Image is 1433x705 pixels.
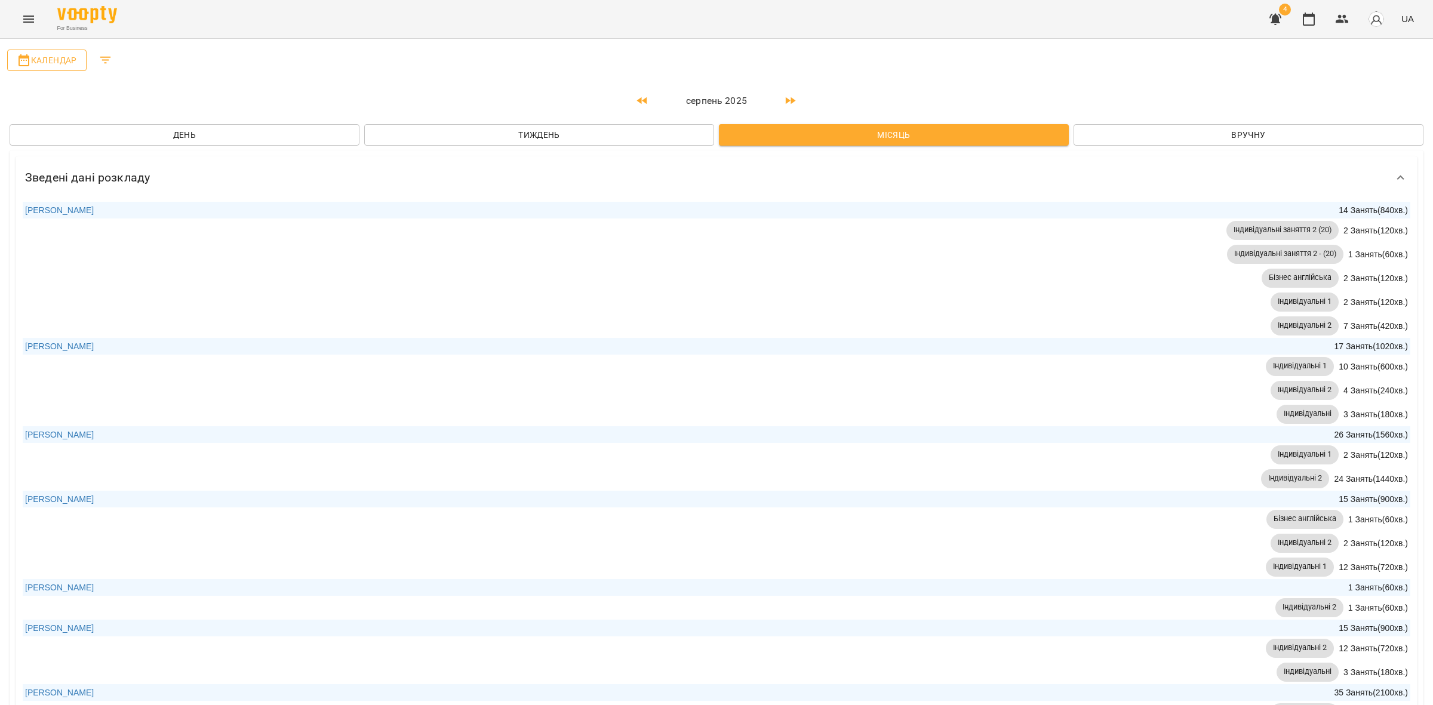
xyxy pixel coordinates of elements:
img: avatar_s.png [1368,11,1385,27]
button: Filters [91,46,120,75]
div: 12 Занять ( 720 хв. ) [1336,640,1410,657]
span: Індивідуальні 2 [1271,537,1339,548]
div: 2 Занять ( 120 хв. ) [1341,535,1410,552]
span: Індивідуальні 1 [1266,361,1334,371]
span: Тиждень [374,128,705,142]
a: [PERSON_NAME] [25,430,94,439]
div: 1 Занять ( 60 хв. ) [1346,511,1410,528]
div: 24 Занять ( 1440 хв. ) [1331,470,1410,487]
div: 3 Занять ( 180 хв. ) [1341,664,1410,681]
div: 15 Занять ( 900 хв. ) [1336,620,1410,636]
div: 3 Занять ( 180 хв. ) [1341,406,1410,423]
button: Тиждень [364,124,714,146]
a: [PERSON_NAME] [25,688,94,697]
span: Індивідуальні заняття 2 (20) [1226,224,1339,235]
a: [PERSON_NAME] [25,341,94,351]
button: Календар [7,50,87,71]
span: Індивідуальні 1 [1271,449,1339,460]
div: 1 Занять ( 60 хв. ) [1346,246,1410,263]
span: Індивідуальні 1 [1271,296,1339,307]
div: 10 Занять ( 600 хв. ) [1336,358,1410,375]
span: Місяць [728,128,1059,142]
a: [PERSON_NAME] [25,205,94,215]
a: [PERSON_NAME] [25,583,94,592]
span: For Business [57,24,117,32]
div: 2 Занять ( 120 хв. ) [1341,222,1410,239]
div: 14 Занять ( 840 хв. ) [1336,202,1410,218]
span: Індивідуальні [1277,666,1339,677]
button: День [10,124,359,146]
button: Menu [14,5,43,33]
span: Індивідуальні 2 [1275,602,1343,612]
span: Індивідуальні [1277,408,1339,419]
div: 7 Занять ( 420 хв. ) [1341,318,1410,334]
div: Зведені дані розкладу [16,156,1417,199]
span: Індивідуальні 2 [1266,642,1334,653]
span: Вручну [1083,128,1414,142]
span: Індивідуальні 2 [1261,473,1329,484]
div: 15 Занять ( 900 хв. ) [1336,491,1410,507]
button: Місяць [719,124,1069,146]
button: Вручну [1074,124,1423,146]
div: 2 Занять ( 120 хв. ) [1341,447,1410,463]
span: Бізнес англійська [1266,513,1343,524]
button: UA [1397,8,1419,30]
div: 26 Занять ( 1560 хв. ) [1331,426,1410,443]
a: [PERSON_NAME] [25,494,94,504]
div: 35 Занять ( 2100 хв. ) [1331,684,1410,701]
p: серпень 2025 [657,94,776,108]
div: 2 Занять ( 120 хв. ) [1341,270,1410,287]
a: [PERSON_NAME] [25,623,94,633]
span: День [19,128,350,142]
h6: Зведені дані розкладу [25,168,150,187]
span: 4 [1279,4,1291,16]
div: 17 Занять ( 1020 хв. ) [1331,338,1410,355]
span: Календар [17,53,77,67]
span: Індивідуальні 1 [1266,561,1334,572]
div: 2 Занять ( 120 хв. ) [1341,294,1410,310]
img: Voopty Logo [57,6,117,23]
span: UA [1401,13,1414,25]
div: 12 Занять ( 720 хв. ) [1336,559,1410,575]
span: Бізнес англійська [1262,272,1339,283]
span: Індивідуальні заняття 2 - (20) [1227,248,1343,259]
div: 1 Занять ( 60 хв. ) [1346,599,1410,616]
div: 1 Занять ( 60 хв. ) [1346,579,1410,596]
span: Індивідуальні 2 [1271,384,1339,395]
span: Індивідуальні 2 [1271,320,1339,331]
div: 4 Занять ( 240 хв. ) [1341,382,1410,399]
